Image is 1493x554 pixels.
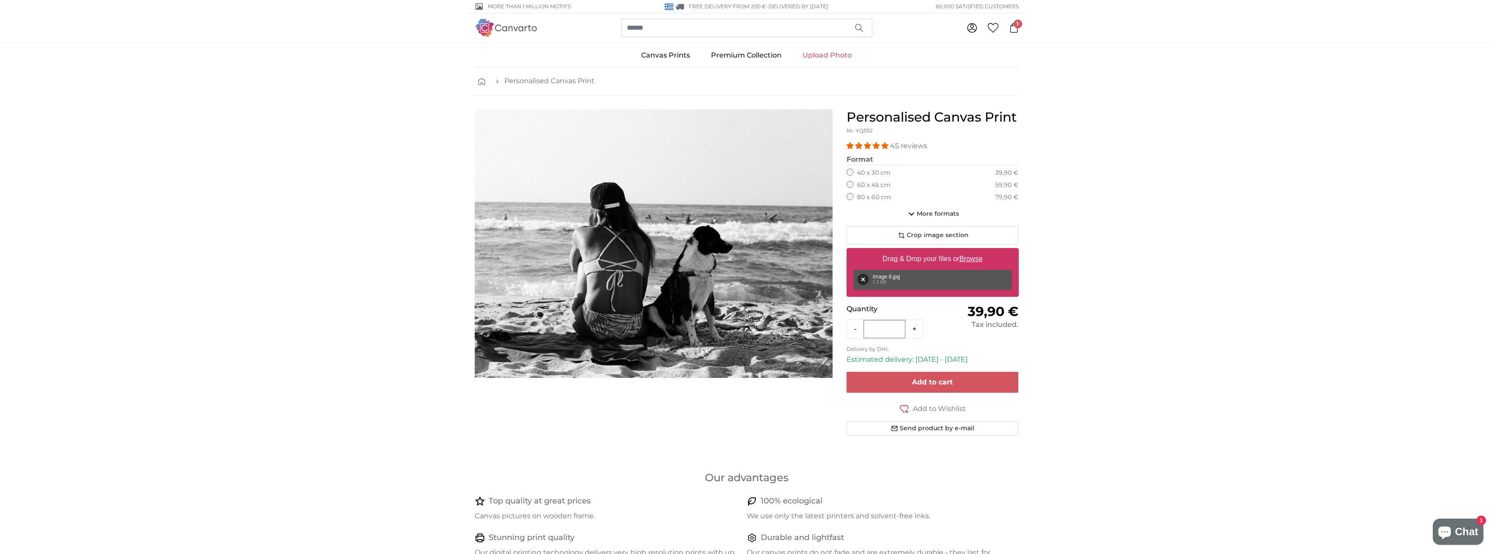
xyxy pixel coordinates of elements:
h4: Top quality at great prices [489,495,591,507]
nav: breadcrumbs [475,67,1019,95]
span: More than 1 million motifs [488,3,571,10]
button: + [905,320,923,338]
button: Add to cart [847,372,1019,393]
inbox-online-store-chat: Shopify online store chat [1430,519,1486,547]
img: Canvarto [475,19,537,37]
button: Send product by e-mail [847,421,1019,436]
u: Browse [959,255,983,262]
span: Add to cart [912,378,953,386]
span: 45 reviews [890,142,927,150]
span: 39,90 € [968,303,1018,319]
a: Canvas Prints [631,44,701,67]
button: More formats [847,205,1019,223]
h3: Our advantages [475,471,1019,485]
h1: Personalised Canvas Print [847,109,1019,125]
a: Premium Collection [701,44,792,67]
p: Delivery by DHL [847,346,1019,353]
div: Tax included. [932,319,1018,330]
label: 80 x 60 cm [857,193,891,202]
button: Add to Wishlist [847,403,1019,414]
span: Nr. YQ552 [847,127,873,134]
div: 79,90 € [995,193,1018,202]
div: 39,90 € [995,169,1018,177]
button: - [847,320,864,338]
span: Delivered by [DATE] [769,3,828,10]
label: 60 x 45 cm [857,181,891,190]
p: Estimated delivery: [DATE] - [DATE] [847,354,1019,365]
span: 1 [1013,20,1022,28]
a: Personalised Canvas Print [504,76,595,86]
h4: Durable and lightfast [761,532,844,544]
span: 4.93 stars [847,142,890,150]
h4: Stunning print quality [489,532,575,544]
span: - [766,3,828,10]
p: Quantity [847,304,932,314]
legend: Format [847,154,1019,165]
div: 1 of 1 [475,109,833,378]
label: 40 x 30 cm [857,169,891,177]
span: Crop image section [907,231,969,240]
img: Greece [665,3,673,10]
div: 59,90 € [995,181,1018,190]
span: More formats [917,210,959,218]
span: Add to Wishlist [913,404,966,414]
p: We use only the latest printers and solvent-free inks. [747,511,1012,521]
img: personalised-canvas-print [475,109,833,378]
label: Drag & Drop your files or [879,250,986,268]
p: Canvas pictures on wooden frame. [475,511,740,521]
a: Upload Photo [792,44,862,67]
span: 60,000 satisfied customers [936,3,1019,10]
h4: 100% ecological [761,495,823,507]
span: FREE delivery from 200 € [689,3,766,10]
button: Crop image section [847,226,1019,245]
